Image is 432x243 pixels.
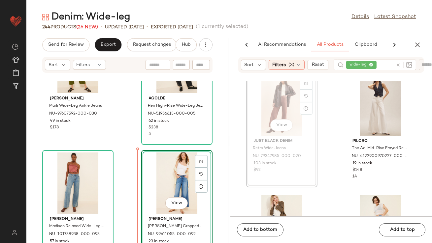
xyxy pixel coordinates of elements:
img: 99611055_092_b [144,152,210,214]
span: Reset [312,62,324,67]
span: 19 in stock [352,161,372,167]
img: svg%3e [199,159,203,163]
span: (3) [288,62,294,68]
span: All Products [316,42,343,47]
span: Filters [272,62,286,68]
span: wide-leg [349,62,369,68]
span: Request changes [133,42,171,47]
img: heart_red.DM2ytmEG.svg [9,14,22,28]
span: AGOLDE [149,96,205,102]
button: Add to bottom [237,223,283,236]
img: svg%3e [12,43,18,50]
button: Hub [176,38,197,51]
span: [PERSON_NAME] Cropped Raw Hem Jeans [148,224,204,229]
img: svg%3e [42,14,49,20]
span: Export [100,42,116,47]
img: svg%3e [304,94,308,98]
span: Filters [77,62,90,68]
img: svg%3e [406,62,412,68]
span: 49 in stock [50,118,71,124]
span: NU-97607592-000-030 [49,111,97,117]
span: 244 [42,25,50,30]
a: Details [351,13,369,21]
button: Request changes [127,38,177,51]
span: Pilcro [352,138,409,144]
span: Add to bottom [243,227,277,232]
span: $178 [50,125,59,131]
span: • [101,23,102,31]
img: svg%3e [199,172,203,176]
span: Sort [245,62,254,68]
span: NU-101738938-000-093 [49,231,100,237]
button: View [165,197,188,209]
span: View [276,122,287,128]
span: View [171,201,182,206]
span: The Adi Mid-Rise Frayed Relax Flare Jeans [352,146,408,151]
div: Products [42,24,98,31]
span: Ren High-Rise Wide-Leg Jeans [148,103,204,109]
span: $148 [352,167,362,173]
span: Sort [49,62,58,68]
span: (26 New) [76,25,98,30]
span: • [147,23,148,31]
a: Latest Snapshot [374,13,416,21]
span: (1 currently selected) [196,23,249,31]
span: NU-51956613-000-005 [148,111,196,117]
span: NU-4122900970227-000-011 [352,153,408,159]
span: Send for Review [48,42,84,47]
img: 101738938_093_b [45,152,111,214]
span: Madison Relaxed Wide-Leg Jeans [49,224,105,229]
span: 62 in stock [149,118,169,124]
span: Marli Wide-Leg Ankle Jeans [49,103,102,109]
button: View [270,119,293,131]
span: NU-79347985-000-020 [253,153,301,159]
img: svg%3e [338,62,344,68]
span: AI Recommendations [257,42,306,47]
p: updated [DATE] [105,24,144,31]
div: Denim: Wide-leg [42,11,130,24]
span: Retro Wide Jeans [253,146,286,151]
button: Send for Review [42,38,89,51]
span: 14 [352,175,357,179]
span: Add to top [389,227,415,232]
span: Hub [181,42,190,47]
button: Add to top [379,223,425,236]
img: svg%3e [8,230,21,235]
span: Clipboard [354,42,377,47]
button: Export [95,38,121,51]
span: [PERSON_NAME] [50,96,106,102]
span: 5 [149,132,151,136]
span: NU-99611055-000-092 [148,231,196,237]
span: $238 [149,125,158,131]
img: svg%3e [304,81,308,85]
p: Exported [DATE] [151,24,193,31]
span: [PERSON_NAME] [50,216,106,222]
button: Reset [307,60,328,70]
